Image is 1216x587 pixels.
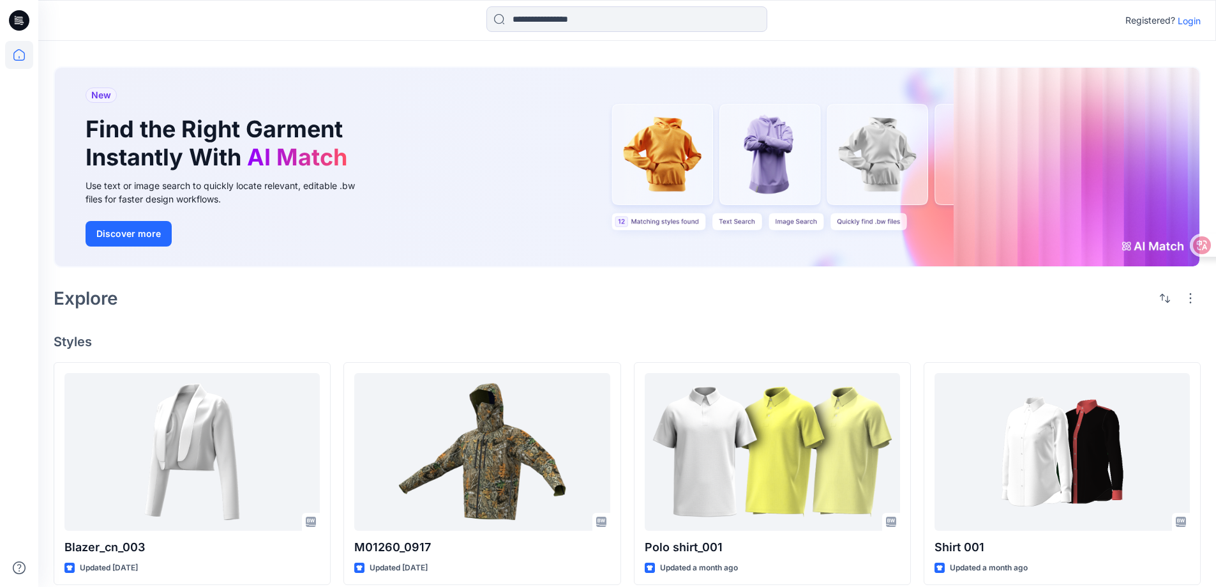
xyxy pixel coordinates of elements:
a: Shirt 001 [935,373,1190,531]
h4: Styles [54,334,1201,349]
a: M01260_0917 [354,373,610,531]
button: Discover more [86,221,172,247]
p: Registered? [1125,13,1175,28]
div: Use text or image search to quickly locate relevant, editable .bw files for faster design workflows. [86,179,373,206]
h2: Explore [54,288,118,309]
a: Blazer_cn_003 [64,373,320,531]
p: Polo shirt_001 [645,538,900,556]
p: Updated [DATE] [370,561,428,575]
h1: Find the Right Garment Instantly With [86,116,354,171]
p: Updated a month ago [950,561,1028,575]
span: New [91,88,111,103]
p: Blazer_cn_003 [64,538,320,556]
p: Shirt 001 [935,538,1190,556]
p: M01260_0917 [354,538,610,556]
span: AI Match [247,143,347,171]
p: Login [1178,14,1201,27]
p: Updated a month ago [660,561,738,575]
p: Updated [DATE] [80,561,138,575]
a: Polo shirt_001 [645,373,900,531]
